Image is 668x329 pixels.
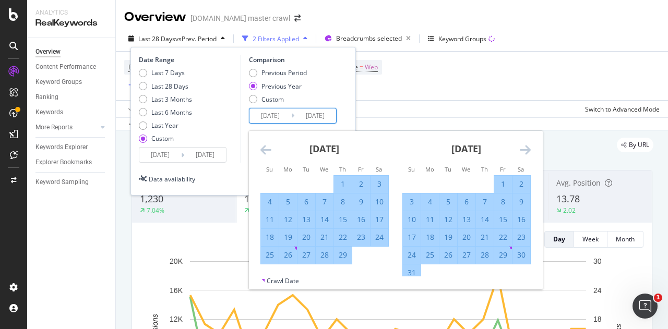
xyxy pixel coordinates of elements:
div: 27 [458,250,475,260]
td: Selected. Monday, February 19, 2024 [279,228,297,246]
span: Last 28 Days [138,34,175,43]
div: Data availability [149,175,195,184]
div: Comparison [249,55,340,64]
div: 20 [458,232,475,242]
div: Day [553,235,565,243]
div: Keyword Sampling [35,177,89,188]
div: 19 [279,232,297,242]
div: 9 [352,197,370,207]
div: 2 Filters Applied [253,34,299,43]
div: Move backward to switch to the previous month. [260,143,271,156]
td: Selected. Sunday, February 18, 2024 [260,228,279,246]
div: 10 [403,214,421,225]
td: Selected. Monday, February 26, 2024 [279,246,297,264]
div: Last 6 Months [139,108,192,117]
text: 16K [170,286,183,295]
div: Overview [35,46,61,57]
div: Last 6 Months [151,108,192,117]
a: Keywords [35,107,108,118]
div: Move forward to switch to the next month. [520,143,531,156]
span: Breadcrumbs selected [336,34,402,43]
td: Selected. Saturday, February 24, 2024 [370,228,388,246]
td: Selected. Saturday, February 17, 2024 [370,211,388,228]
div: Month [616,235,635,243]
div: Analytics [35,8,107,17]
div: 21 [476,232,494,242]
div: 9 [512,197,530,207]
div: Previous Period [249,68,307,77]
button: Apply [124,101,154,117]
div: 25 [421,250,439,260]
button: 2 Filters Applied [238,30,312,47]
td: Selected. Sunday, February 4, 2024 [260,193,279,211]
a: Overview [35,46,108,57]
td: Selected. Wednesday, February 14, 2024 [315,211,333,228]
td: Selected. Tuesday, March 12, 2024 [439,211,457,228]
div: Week [582,235,599,243]
div: 16 [352,214,370,225]
button: Month [607,231,643,248]
span: 1,230 [140,192,163,205]
div: 4 [421,197,439,207]
div: 19 [439,232,457,242]
td: Selected. Friday, February 9, 2024 [352,193,370,211]
div: 13 [458,214,475,225]
div: 18 [421,232,439,242]
div: 29 [494,250,512,260]
div: 14 [476,214,494,225]
td: Selected. Sunday, March 24, 2024 [402,246,421,264]
div: 28 [316,250,333,260]
div: 4 [261,197,279,207]
div: 29 [334,250,352,260]
td: Selected. Saturday, March 30, 2024 [512,246,530,264]
div: 10 [371,197,388,207]
small: Fr [358,165,364,173]
td: Selected. Sunday, February 11, 2024 [260,211,279,228]
div: 15 [494,214,512,225]
div: 26 [439,250,457,260]
td: Selected. Wednesday, February 7, 2024 [315,193,333,211]
div: 5 [439,197,457,207]
div: Last Year [139,121,192,130]
a: Keyword Groups [35,77,108,88]
td: Selected. Monday, February 12, 2024 [279,211,297,228]
div: Last 3 Months [139,95,192,104]
div: 25 [261,250,279,260]
div: 13 [297,214,315,225]
a: Explorer Bookmarks [35,157,108,168]
small: Tu [303,165,309,173]
td: Selected. Tuesday, February 6, 2024 [297,193,315,211]
td: Selected. Thursday, February 1, 2024 [333,175,352,193]
div: Date Range [139,55,238,64]
td: Selected. Friday, March 22, 2024 [494,228,512,246]
td: Selected. Wednesday, March 6, 2024 [457,193,475,211]
div: 17 [371,214,388,225]
td: Selected. Friday, February 16, 2024 [352,211,370,228]
td: Selected. Wednesday, March 27, 2024 [457,246,475,264]
div: Previous Year [261,82,302,91]
div: Keyword Groups [35,77,82,88]
div: Custom [151,134,174,143]
button: Switch to Advanced Mode [581,101,660,117]
td: Selected. Tuesday, March 5, 2024 [439,193,457,211]
td: Selected. Saturday, March 23, 2024 [512,228,530,246]
div: 26 [279,250,297,260]
div: Custom [249,95,307,104]
td: Selected. Thursday, February 29, 2024 [333,246,352,264]
div: 11 [421,214,439,225]
a: Keyword Sampling [35,177,108,188]
small: We [320,165,328,173]
div: 2 [352,179,370,189]
span: vs Prev. Period [175,34,217,43]
div: 5 [279,197,297,207]
td: Selected. Thursday, February 8, 2024 [333,193,352,211]
div: 7 [476,197,494,207]
div: 22 [494,232,512,242]
text: 30 [593,257,602,265]
td: Selected. Tuesday, March 19, 2024 [439,228,457,246]
td: Selected. Sunday, March 3, 2024 [402,193,421,211]
div: 3 [403,197,421,207]
div: Overview [124,8,186,26]
strong: [DATE] [451,142,481,155]
text: 12K [170,315,183,323]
